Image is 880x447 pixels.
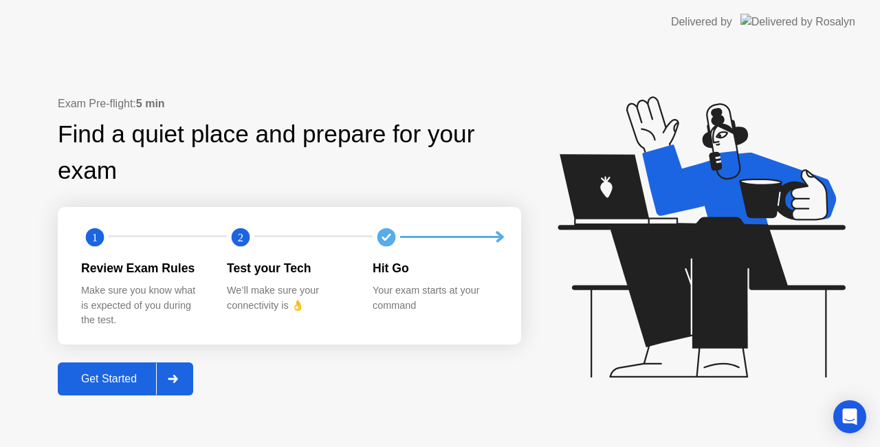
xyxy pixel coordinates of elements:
[58,362,193,395] button: Get Started
[833,400,866,433] div: Open Intercom Messenger
[373,259,496,277] div: Hit Go
[671,14,732,30] div: Delivered by
[373,283,496,313] div: Your exam starts at your command
[92,230,98,243] text: 1
[58,96,521,112] div: Exam Pre-flight:
[227,283,351,313] div: We’ll make sure your connectivity is 👌
[81,259,205,277] div: Review Exam Rules
[740,14,855,30] img: Delivered by Rosalyn
[81,283,205,328] div: Make sure you know what is expected of you during the test.
[227,259,351,277] div: Test your Tech
[58,116,521,189] div: Find a quiet place and prepare for your exam
[238,230,243,243] text: 2
[62,373,156,385] div: Get Started
[136,98,165,109] b: 5 min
